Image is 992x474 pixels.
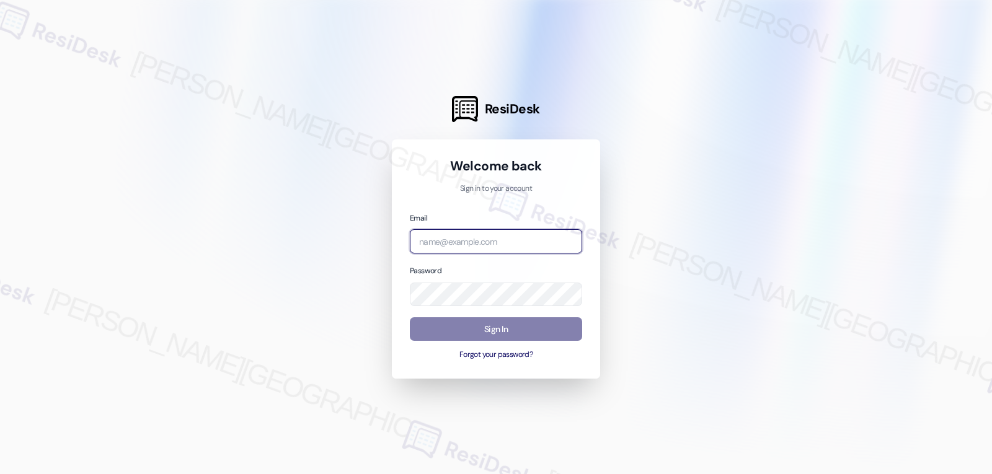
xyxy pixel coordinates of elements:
label: Email [410,213,427,223]
h1: Welcome back [410,157,582,175]
span: ResiDesk [485,100,540,118]
img: ResiDesk Logo [452,96,478,122]
input: name@example.com [410,229,582,253]
label: Password [410,266,441,276]
button: Forgot your password? [410,349,582,361]
button: Sign In [410,317,582,341]
p: Sign in to your account [410,183,582,195]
